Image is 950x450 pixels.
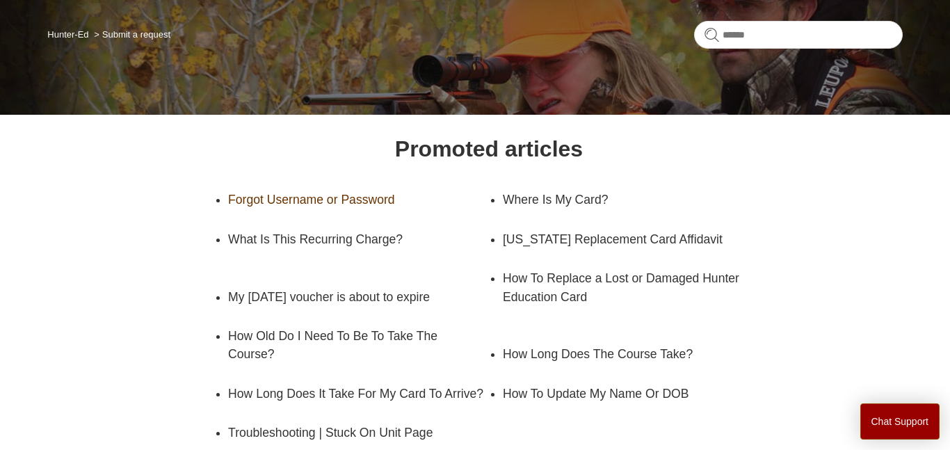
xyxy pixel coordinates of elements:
[395,132,583,166] h1: Promoted articles
[860,403,940,440] button: Chat Support
[503,335,743,373] a: How Long Does The Course Take?
[694,21,903,49] input: Search
[228,374,489,413] a: How Long Does It Take For My Card To Arrive?
[503,180,743,219] a: Where Is My Card?
[47,29,91,40] li: Hunter-Ed
[228,220,489,259] a: What Is This Recurring Charge?
[503,259,764,316] a: How To Replace a Lost or Damaged Hunter Education Card
[47,29,88,40] a: Hunter-Ed
[228,316,468,374] a: How Old Do I Need To Be To Take The Course?
[228,278,468,316] a: My [DATE] voucher is about to expire
[228,180,468,219] a: Forgot Username or Password
[91,29,170,40] li: Submit a request
[503,220,743,259] a: [US_STATE] Replacement Card Affidavit
[503,374,743,413] a: How To Update My Name Or DOB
